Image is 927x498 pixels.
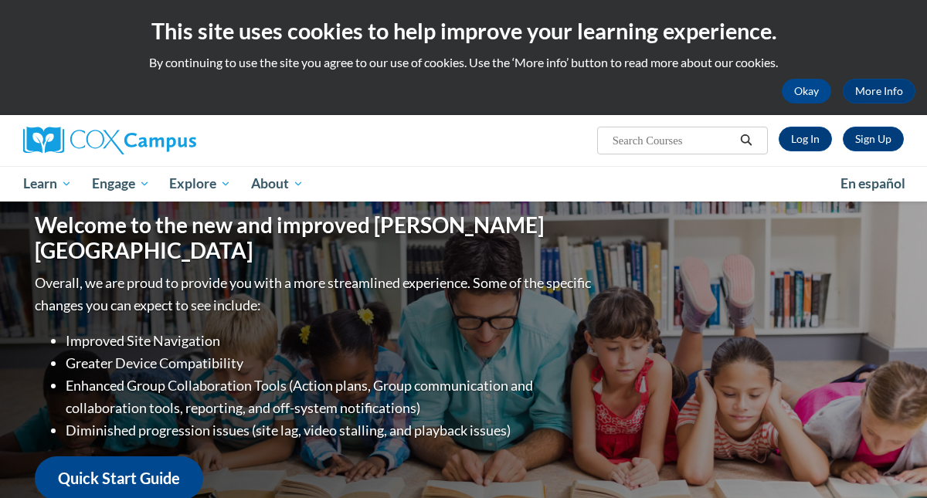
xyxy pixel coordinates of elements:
[251,174,304,193] span: About
[611,131,735,150] input: Search Courses
[66,330,595,352] li: Improved Site Navigation
[82,166,160,202] a: Engage
[843,127,904,151] a: Register
[735,131,758,150] button: Search
[843,79,915,103] a: More Info
[12,54,915,71] p: By continuing to use the site you agree to our use of cookies. Use the ‘More info’ button to read...
[66,374,595,419] li: Enhanced Group Collaboration Tools (Action plans, Group communication and collaboration tools, re...
[830,168,915,200] a: En español
[13,166,82,202] a: Learn
[23,174,72,193] span: Learn
[840,175,905,191] span: En español
[241,166,314,202] a: About
[865,436,915,486] iframe: Button to launch messaging window
[23,127,196,154] img: Cox Campus
[169,174,231,193] span: Explore
[35,272,595,317] p: Overall, we are proud to provide you with a more streamlined experience. Some of the specific cha...
[66,352,595,374] li: Greater Device Compatibility
[92,174,150,193] span: Engage
[35,212,595,264] h1: Welcome to the new and improved [PERSON_NAME][GEOGRAPHIC_DATA]
[66,419,595,442] li: Diminished progression issues (site lag, video stalling, and playback issues)
[779,127,832,151] a: Log In
[159,166,241,202] a: Explore
[12,15,915,46] h2: This site uses cookies to help improve your learning experience.
[12,166,915,202] div: Main menu
[23,127,301,154] a: Cox Campus
[782,79,831,103] button: Okay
